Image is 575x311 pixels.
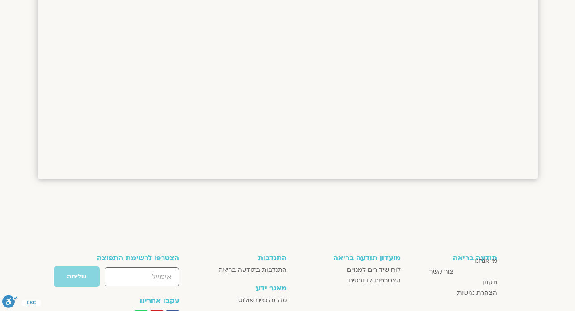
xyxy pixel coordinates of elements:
[429,266,453,277] span: צור קשר
[67,273,86,280] span: שליחה
[296,275,401,286] a: הצטרפות לקורסים
[204,254,286,262] h3: התנדבות
[410,256,497,266] a: מי אנחנו
[105,267,179,286] input: אימייל
[348,275,401,286] span: הצטרפות לקורסים
[204,265,286,275] a: התנדבות בתודעה בריאה
[410,266,453,277] a: צור קשר
[204,284,286,292] h3: מאגר ידע
[474,256,497,266] span: מי אנחנו
[483,277,497,288] span: תקנון
[457,288,497,299] span: הצהרת נגישות
[78,254,180,262] h3: הצטרפו לרשימת התפוצה
[347,265,401,275] span: לוח שידורים למנויים
[410,288,497,299] a: הצהרת נגישות
[78,266,180,292] form: טופס חדש
[238,295,287,306] span: מה זה מיינדפולנס
[218,265,287,275] span: התנדבות בתודעה בריאה
[204,295,286,306] a: מה זה מיינדפולנס
[453,254,497,255] a: תודעה בריאה
[78,297,180,305] h3: עקבו אחרינו
[296,254,401,262] h3: מועדון תודעה בריאה
[453,254,497,262] h3: תודעה בריאה
[53,266,100,287] button: שליחה
[296,265,401,275] a: לוח שידורים למנויים
[410,277,497,288] a: תקנון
